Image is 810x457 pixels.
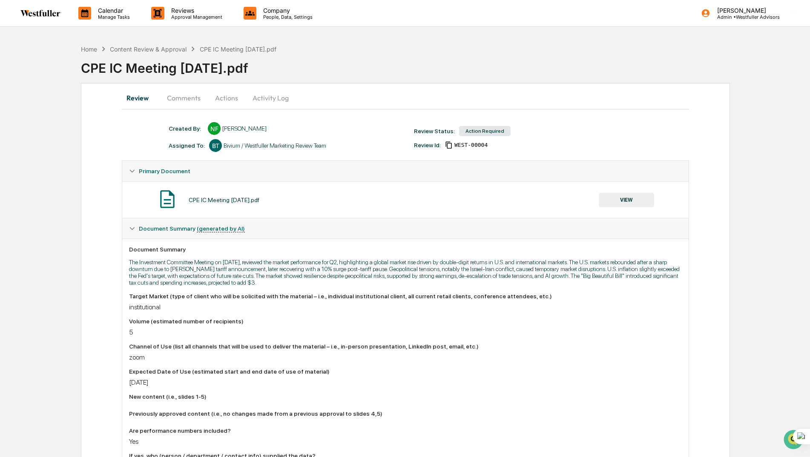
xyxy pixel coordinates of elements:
div: NF [208,122,221,135]
div: secondary tabs example [122,88,689,108]
button: Start new chat [145,68,155,78]
div: Channel of Use (list all channels that will be used to deliver the material – i.e., in-person pre... [129,343,681,350]
u: (generated by AI) [197,225,245,232]
div: Bivium / Westfuller Marketing Review Team [224,142,326,149]
div: Primary Document [122,161,688,181]
a: 🔎Data Lookup [5,120,57,135]
p: Manage Tasks [91,14,134,20]
div: Target Market (type of client who will be solicited with the material – i.e., individual institut... [129,293,681,300]
div: 5 [129,328,681,336]
div: Previously approved content (i.e., no changes made from a previous approval to slides 4,5) [129,410,681,417]
div: Document Summary [129,246,681,253]
div: Start new chat [29,65,140,74]
span: Pylon [85,144,103,151]
div: Expected Date of Use (estimated start and end date of use of material) [129,368,681,375]
button: Review [122,88,160,108]
div: Created By: ‎ ‎ [169,125,204,132]
span: Primary Document [139,168,190,174]
img: Document Icon [157,189,178,210]
div: Assigned To: [169,142,205,149]
span: Preclearance [17,107,55,116]
div: BT [209,139,222,152]
div: zoom [129,353,681,361]
button: Activity Log [246,88,296,108]
div: New content (i.e., slides 1-5) [129,393,681,400]
div: Are performance numbers included? [129,427,681,434]
div: institutional [129,303,681,311]
p: Company [256,7,317,14]
div: Yes [129,437,681,446]
span: Document Summary [139,225,245,232]
a: 🖐️Preclearance [5,104,58,119]
div: Action Required [459,126,511,136]
span: Attestations [70,107,106,116]
iframe: Open customer support [783,429,806,452]
button: Actions [207,88,246,108]
button: Comments [160,88,207,108]
div: Review Status: [414,128,455,134]
div: Review Id: [414,142,441,149]
div: [DATE] [129,378,681,386]
span: 8fbaad8a-e151-4ad7-abc0-47693f994807 [454,142,488,149]
div: CPE IC Meeting [DATE].pdf [189,197,259,203]
p: Reviews [164,7,227,14]
p: Approval Management [164,14,227,20]
div: CPE IC Meeting [DATE].pdf [81,54,810,76]
button: VIEW [599,193,654,207]
div: CPE IC Meeting [DATE].pdf [200,46,276,53]
div: Content Review & Approval [110,46,187,53]
p: Admin • Westfuller Advisors [710,14,780,20]
div: Document Summary (generated by AI) [122,218,688,239]
img: 1746055101610-c473b297-6a78-478c-a979-82029cc54cd1 [9,65,24,80]
div: Volume (estimated number of recipients) [129,318,681,325]
img: logo [20,10,61,17]
div: Home [81,46,97,53]
div: Primary Document [122,181,688,218]
div: 🖐️ [9,108,15,115]
p: The Investment Committee Meeting on [DATE], reviewed the market performance for Q2, highlighting ... [129,259,681,286]
p: People, Data, Settings [256,14,317,20]
a: 🗄️Attestations [58,104,109,119]
span: Data Lookup [17,123,54,132]
div: We're available if you need us! [29,74,108,80]
div: 🗄️ [62,108,69,115]
p: Calendar [91,7,134,14]
p: [PERSON_NAME] [710,7,780,14]
div: [PERSON_NAME] [222,125,267,132]
div: 🔎 [9,124,15,131]
a: Powered byPylon [60,144,103,151]
p: How can we help? [9,18,155,31]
